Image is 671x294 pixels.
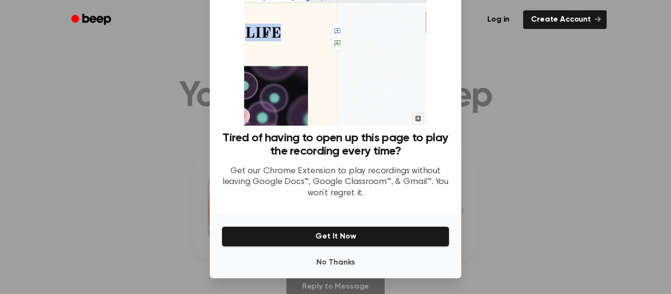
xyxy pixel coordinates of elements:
[222,226,449,247] button: Get It Now
[222,132,449,158] h3: Tired of having to open up this page to play the recording every time?
[222,253,449,272] button: No Thanks
[523,10,607,29] a: Create Account
[64,10,120,29] a: Beep
[479,10,517,29] a: Log in
[222,166,449,199] p: Get our Chrome Extension to play recordings without leaving Google Docs™, Google Classroom™, & Gm...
